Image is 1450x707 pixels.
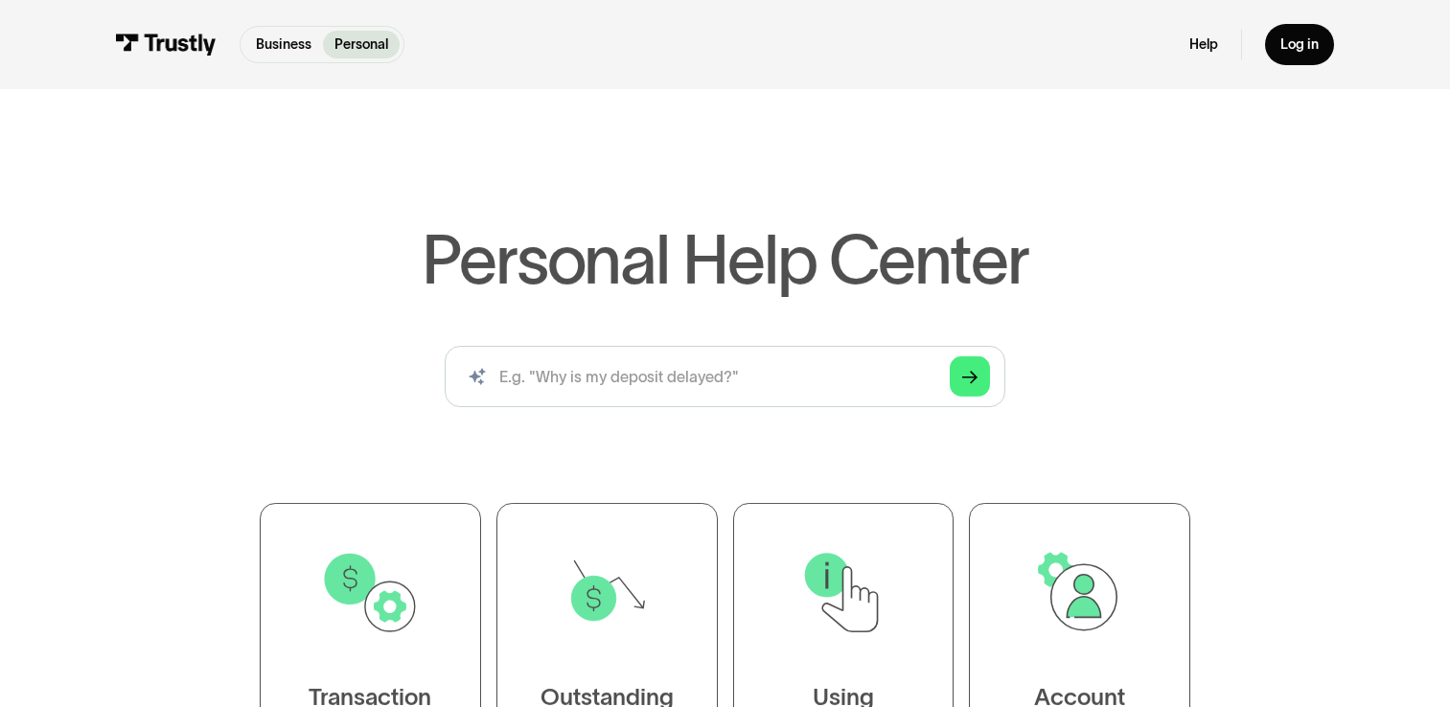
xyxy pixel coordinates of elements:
[1189,35,1218,53] a: Help
[256,34,311,55] p: Business
[422,226,1028,294] h1: Personal Help Center
[323,31,400,58] a: Personal
[38,677,115,700] ul: Language list
[334,34,388,55] p: Personal
[244,31,323,58] a: Business
[445,346,1006,408] input: search
[19,676,115,700] aside: Language selected: English (United States)
[445,346,1006,408] form: Search
[1280,35,1319,53] div: Log in
[1265,24,1334,65] a: Log in
[116,34,217,55] img: Trustly Logo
